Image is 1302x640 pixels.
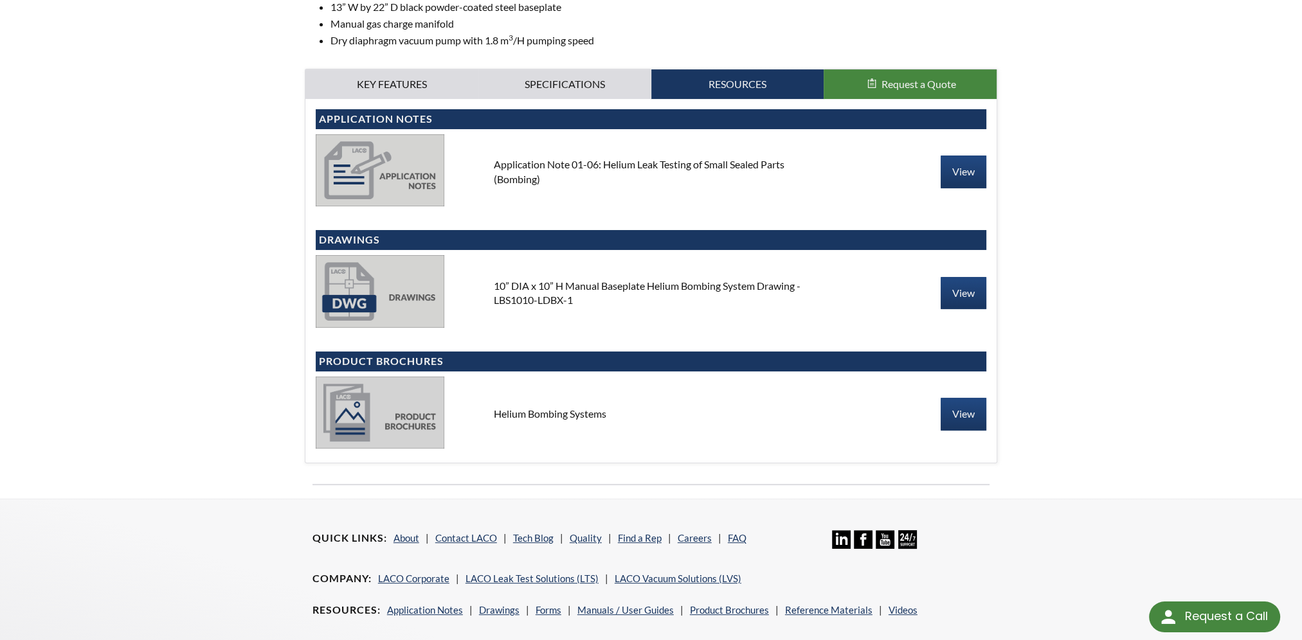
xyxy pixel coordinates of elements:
[316,255,444,327] img: drawings-dbc82c2fa099a12033583e1b2f5f2fc87839638bef2df456352de0ba3a5177af.jpg
[941,277,986,309] a: View
[536,604,561,616] a: Forms
[941,398,986,430] a: View
[824,69,997,99] button: Request a Quote
[330,15,998,32] li: Manual gas charge manifold
[319,233,984,247] h4: Drawings
[785,604,873,616] a: Reference Materials
[484,279,819,308] div: 10” DIA x 10” H Manual Baseplate Helium Bombing System Drawing - LBS1010-LDBX-1
[898,539,917,551] a: 24/7 Support
[466,573,599,584] a: LACO Leak Test Solutions (LTS)
[570,532,602,544] a: Quality
[882,78,956,90] span: Request a Quote
[728,532,746,544] a: FAQ
[479,604,520,616] a: Drawings
[618,532,662,544] a: Find a Rep
[387,604,463,616] a: Application Notes
[1184,601,1267,631] div: Request a Call
[305,69,478,99] a: Key Features
[484,157,819,186] div: Application Note 01-06: Helium Leak Testing of Small Sealed Parts (Bombing)
[577,604,674,616] a: Manuals / User Guides
[651,69,824,99] a: Resources
[898,530,917,549] img: 24/7 Support Icon
[330,32,998,49] li: Dry diaphragm vacuum pump with 1.8 m /H pumping speed
[319,112,984,126] h4: Application Notes
[319,355,984,368] h4: Product Brochures
[378,573,449,584] a: LACO Corporate
[509,33,513,42] sup: 3
[615,573,741,584] a: LACO Vacuum Solutions (LVS)
[678,532,712,544] a: Careers
[312,531,387,545] h4: Quick Links
[316,134,444,206] img: application_notes-bfb0ca2ddc37ee8af0a701952c1737d2a1698857695019d33d0f867ca2d829ce.jpg
[1149,601,1280,632] div: Request a Call
[690,604,769,616] a: Product Brochures
[316,377,444,449] img: product_brochures-81b49242bb8394b31c113ade466a77c846893fb1009a796a1a03a1a1c57cbc37.jpg
[484,407,819,421] div: Helium Bombing Systems
[513,532,554,544] a: Tech Blog
[478,69,651,99] a: Specifications
[312,572,372,585] h4: Company
[435,532,497,544] a: Contact LACO
[393,532,419,544] a: About
[1158,607,1179,627] img: round button
[312,603,381,617] h4: Resources
[889,604,918,616] a: Videos
[941,156,986,188] a: View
